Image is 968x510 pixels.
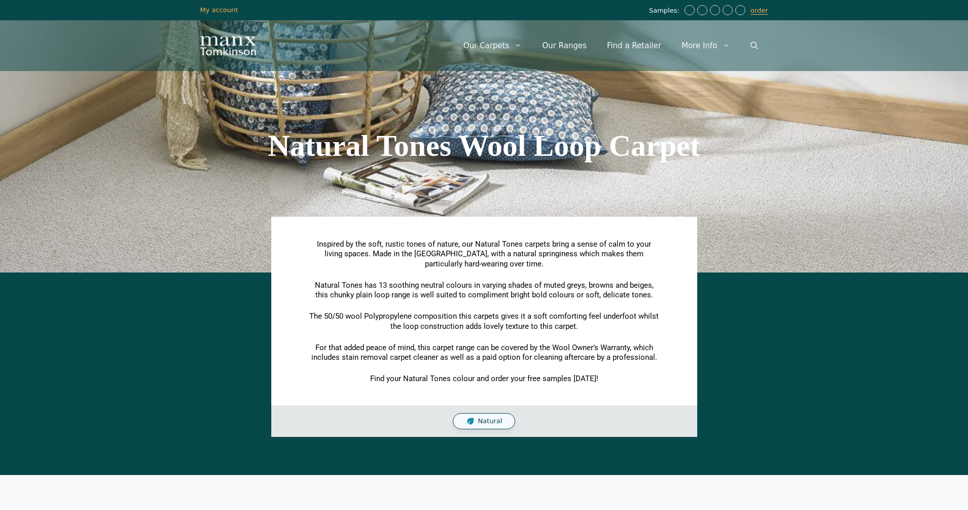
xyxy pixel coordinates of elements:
[453,30,532,61] a: Our Carpets
[317,240,651,268] span: Inspired by the soft, rustic tones of nature, our Natural Tones carpets bring a sense of calm to ...
[532,30,597,61] a: Our Ranges
[453,30,768,61] nav: Primary
[671,30,740,61] a: More Info
[309,374,659,384] p: Find your Natural Tones colour and order your free samples [DATE]!
[200,130,768,161] h1: Natural Tones Wool Loop Carpet
[478,417,502,426] span: Natural
[649,7,682,15] span: Samples:
[200,36,256,55] img: Manx Tomkinson
[740,30,768,61] a: Open Search Bar
[200,6,238,14] a: My account
[750,7,768,15] a: order
[597,30,671,61] a: Find a Retailer
[309,312,659,331] p: The 50/50 wool Polypropylene composition this carpets gives it a soft comforting feel underfoot w...
[309,343,659,363] p: For that added peace of mind, this carpet range can be covered by the Wool Owner’s Warranty, whic...
[315,281,654,300] span: Natural Tones has 13 soothing neutral colours in varying shades of muted greys, browns and beiges...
